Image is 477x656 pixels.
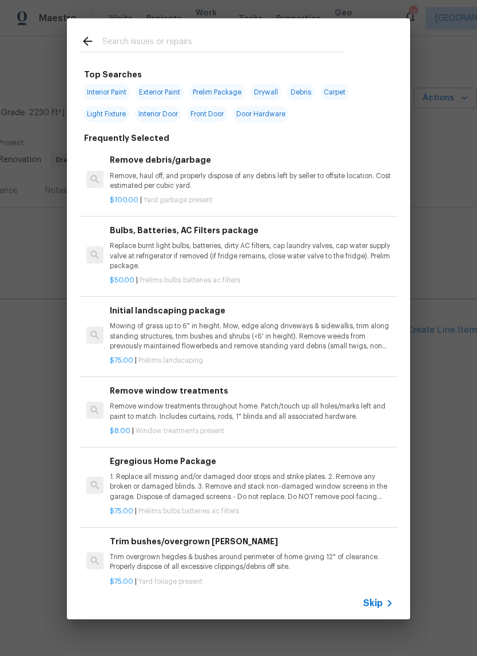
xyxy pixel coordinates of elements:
h6: Remove debris/garbage [110,154,393,166]
p: | [110,577,393,587]
span: Door Hardware [233,106,289,122]
span: $50.00 [110,277,134,284]
p: Mowing of grass up to 6" in height. Mow, edge along driveways & sidewalks, trim along standing st... [110,321,393,351]
span: $75.00 [110,357,133,364]
span: Prelims landscaping [138,357,203,364]
span: Prelims bulbs batteries ac filters [140,277,240,284]
span: Front Door [187,106,227,122]
h6: Egregious Home Package [110,455,393,468]
p: Replace burnt light bulbs, batteries, dirty AC filters, cap laundry valves, cap water supply valv... [110,241,393,270]
h6: Remove window treatments [110,384,393,397]
span: Yard garbage present [144,197,213,203]
h6: Initial landscaping package [110,304,393,317]
span: Interior Door [135,106,181,122]
span: Interior Paint [84,84,130,100]
p: Remove window treatments throughout home. Patch/touch up all holes/marks left and paint to match.... [110,402,393,421]
span: Carpet [320,84,349,100]
span: $75.00 [110,578,133,585]
input: Search issues or repairs [102,34,345,52]
h6: Trim bushes/overgrown [PERSON_NAME] [110,535,393,548]
span: $8.00 [110,427,130,434]
span: Prelims bulbs batteries ac filters [138,508,239,514]
span: Window treatments present [136,427,224,434]
p: | [110,276,393,285]
p: | [110,506,393,516]
h6: Bulbs, Batteries, AC Filters package [110,224,393,237]
span: Yard foilage present [138,578,202,585]
h6: Top Searches [84,68,142,81]
span: Drywall [251,84,281,100]
p: Remove, haul off, and properly dispose of any debris left by seller to offsite location. Cost est... [110,171,393,191]
p: Trim overgrown hegdes & bushes around perimeter of home giving 12" of clearance. Properly dispose... [110,552,393,572]
p: | [110,426,393,436]
span: Debris [287,84,315,100]
p: | [110,356,393,366]
span: $100.00 [110,197,138,203]
span: Exterior Paint [136,84,184,100]
span: $75.00 [110,508,133,514]
span: Light Fixture [84,106,129,122]
span: Prelim Package [189,84,245,100]
p: 1. Replace all missing and/or damaged door stops and strike plates. 2. Remove any broken or damag... [110,472,393,501]
h6: Frequently Selected [84,132,169,144]
p: | [110,195,393,205]
span: Skip [363,598,383,609]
